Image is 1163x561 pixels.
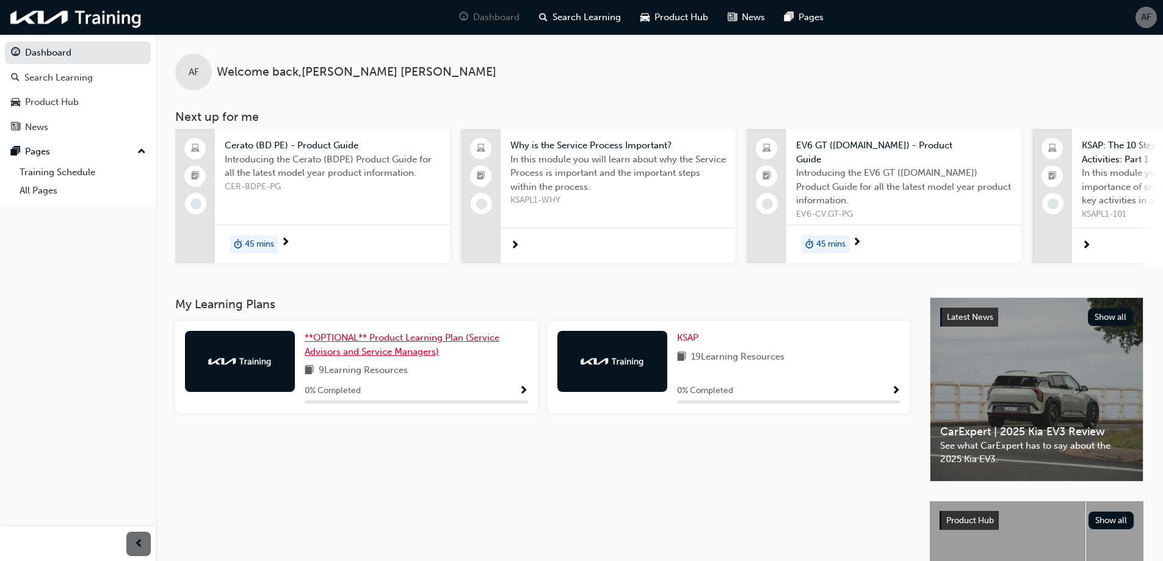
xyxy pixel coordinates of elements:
span: guage-icon [11,48,20,59]
span: AF [1141,10,1151,24]
span: laptop-icon [1048,141,1057,157]
span: Product Hub [654,10,708,24]
span: Product Hub [946,515,994,526]
span: booktick-icon [763,168,771,184]
span: pages-icon [784,10,794,25]
a: News [5,116,151,139]
a: **OPTIONAL** Product Learning Plan (Service Advisors and Service Managers) [305,331,528,358]
span: Latest News [947,312,993,322]
span: 19 Learning Resources [691,350,784,365]
span: 45 mins [816,237,846,252]
a: EV6 GT ([DOMAIN_NAME]) - Product GuideIntroducing the EV6 GT ([DOMAIN_NAME]) Product Guide for al... [747,129,1021,263]
span: KSAPL1-WHY [510,194,726,208]
a: news-iconNews [718,5,775,30]
img: kia-training [206,355,274,367]
button: Pages [5,140,151,163]
span: search-icon [11,73,20,84]
span: next-icon [852,237,861,248]
span: Introducing the Cerato (BDPE) Product Guide for all the latest model year product information. [225,153,440,180]
span: car-icon [11,97,20,108]
div: Search Learning [24,71,93,85]
span: booktick-icon [1048,168,1057,184]
a: car-iconProduct Hub [631,5,718,30]
span: laptop-icon [763,141,771,157]
span: News [742,10,765,24]
button: Show all [1088,308,1134,326]
span: next-icon [510,241,520,252]
span: news-icon [11,122,20,133]
span: pages-icon [11,147,20,157]
span: Introducing the EV6 GT ([DOMAIN_NAME]) Product Guide for all the latest model year product inform... [796,166,1012,208]
img: kia-training [579,355,646,367]
a: KSAP [677,331,703,345]
span: next-icon [281,237,290,248]
span: See what CarExpert has to say about the 2025 Kia EV3. [940,439,1133,466]
button: Show Progress [891,383,900,399]
span: up-icon [137,144,146,160]
span: laptop-icon [191,141,200,157]
span: prev-icon [134,537,143,552]
a: Latest NewsShow allCarExpert | 2025 Kia EV3 ReviewSee what CarExpert has to say about the 2025 Ki... [930,297,1143,482]
a: Product Hub [5,91,151,114]
div: Product Hub [25,95,79,109]
span: 9 Learning Resources [319,363,408,378]
span: learningRecordVerb_NONE-icon [190,198,201,209]
span: EV6 GT ([DOMAIN_NAME]) - Product Guide [796,139,1012,166]
h3: My Learning Plans [175,297,910,311]
span: EV6-CV.GT-PG [796,208,1012,222]
span: car-icon [640,10,650,25]
span: learningRecordVerb_NONE-icon [1048,198,1059,209]
a: Search Learning [5,67,151,89]
span: guage-icon [459,10,468,25]
span: Search Learning [553,10,621,24]
a: Cerato (BD PE) - Product GuideIntroducing the Cerato (BDPE) Product Guide for all the latest mode... [175,129,450,263]
div: Pages [25,145,50,159]
div: News [25,120,48,134]
span: 0 % Completed [305,384,361,398]
span: Cerato (BD PE) - Product Guide [225,139,440,153]
span: laptop-icon [477,141,485,157]
span: 0 % Completed [677,384,733,398]
span: CarExpert | 2025 Kia EV3 Review [940,425,1133,439]
span: Show Progress [519,386,528,397]
span: news-icon [728,10,737,25]
span: learningRecordVerb_NONE-icon [762,198,773,209]
span: book-icon [677,350,686,365]
span: **OPTIONAL** Product Learning Plan (Service Advisors and Service Managers) [305,332,499,357]
span: AF [189,65,199,79]
span: Show Progress [891,386,900,397]
a: pages-iconPages [775,5,833,30]
img: kia-training [6,5,147,30]
span: search-icon [539,10,548,25]
span: Pages [799,10,824,24]
a: search-iconSearch Learning [529,5,631,30]
span: 45 mins [245,237,274,252]
span: Welcome back , [PERSON_NAME] [PERSON_NAME] [217,65,496,79]
button: Show Progress [519,383,528,399]
h3: Next up for me [156,110,1163,124]
span: next-icon [1082,241,1091,252]
span: Dashboard [473,10,520,24]
a: Training Schedule [15,163,151,182]
button: AF [1136,7,1157,28]
a: Why is the Service Process Important?In this module you will learn about why the Service Process ... [461,129,736,263]
span: Why is the Service Process Important? [510,139,726,153]
a: Dashboard [5,42,151,64]
a: Latest NewsShow all [940,308,1133,327]
a: Product HubShow all [940,511,1134,530]
span: In this module you will learn about why the Service Process is important and the important steps ... [510,153,726,194]
span: booktick-icon [191,168,200,184]
button: Show all [1089,512,1134,529]
span: booktick-icon [477,168,485,184]
button: DashboardSearch LearningProduct HubNews [5,39,151,140]
span: book-icon [305,363,314,378]
span: learningRecordVerb_NONE-icon [476,198,487,209]
span: CER-BDPE-PG [225,180,440,194]
span: duration-icon [234,236,242,252]
span: duration-icon [805,236,814,252]
span: KSAP [677,332,698,343]
a: All Pages [15,181,151,200]
a: guage-iconDashboard [449,5,529,30]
